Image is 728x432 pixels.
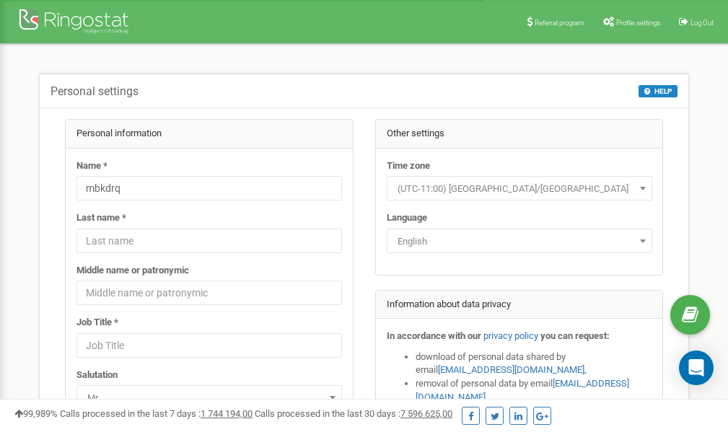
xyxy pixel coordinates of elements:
label: Salutation [76,369,118,382]
span: English [387,229,652,253]
strong: you can request: [540,330,610,341]
strong: In accordance with our [387,330,481,341]
span: Log Out [690,19,714,27]
span: Calls processed in the last 30 days : [255,408,452,419]
li: removal of personal data by email , [416,377,652,404]
label: Name * [76,159,108,173]
label: Middle name or patronymic [76,264,189,278]
span: Referral program [535,19,584,27]
span: Profile settings [616,19,660,27]
input: Name [76,176,342,200]
span: Mr. [76,385,342,410]
input: Middle name or patronymic [76,281,342,305]
a: [EMAIL_ADDRESS][DOMAIN_NAME] [438,364,584,375]
u: 1 744 194,00 [201,408,253,419]
label: Last name * [76,211,126,225]
button: HELP [639,85,677,97]
span: (UTC-11:00) Pacific/Midway [392,179,647,199]
label: Language [387,211,427,225]
div: Personal information [66,120,353,149]
input: Job Title [76,333,342,358]
div: Other settings [376,120,663,149]
li: download of personal data shared by email , [416,351,652,377]
a: privacy policy [483,330,538,341]
label: Job Title * [76,316,118,330]
u: 7 596 625,00 [400,408,452,419]
input: Last name [76,229,342,253]
span: (UTC-11:00) Pacific/Midway [387,176,652,200]
span: English [392,232,647,252]
div: Open Intercom Messenger [679,351,714,385]
span: Calls processed in the last 7 days : [60,408,253,419]
span: Mr. [82,388,337,408]
div: Information about data privacy [376,291,663,319]
label: Time zone [387,159,430,173]
span: 99,989% [14,408,58,419]
h5: Personal settings [51,85,139,98]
